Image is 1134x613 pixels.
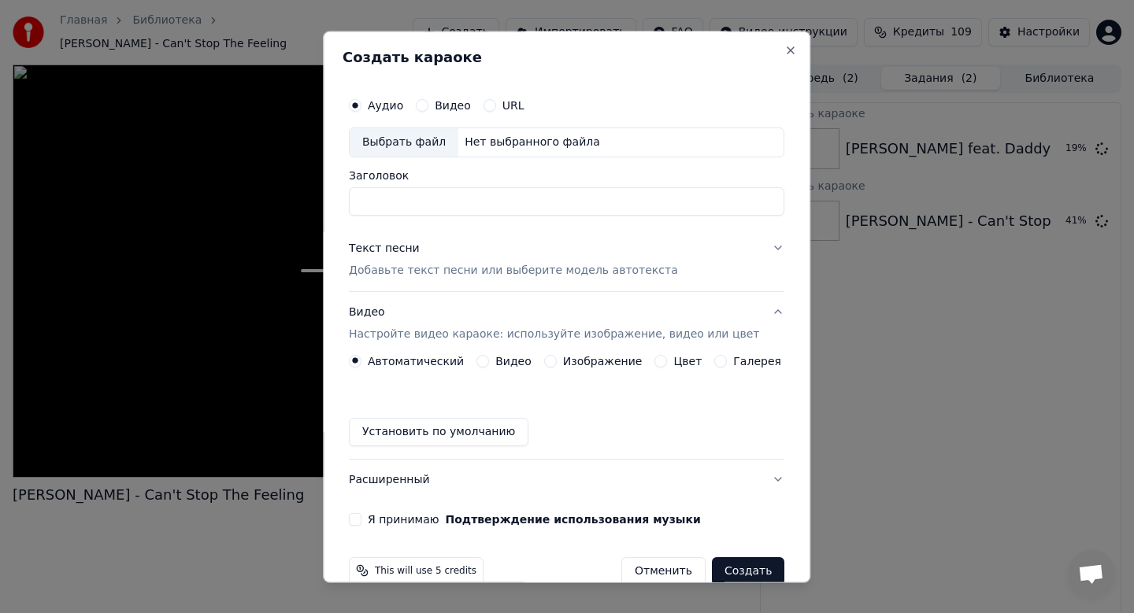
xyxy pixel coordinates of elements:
button: Установить по умолчанию [349,418,528,446]
button: Отменить [621,557,706,585]
span: This will use 5 credits [375,565,476,578]
label: Цвет [674,356,702,367]
button: Я принимаю [446,514,701,525]
label: Галерея [734,356,782,367]
div: Текст песни [349,241,420,257]
p: Добавьте текст песни или выберите модель автотекста [349,263,678,279]
label: Заголовок [349,170,784,181]
label: Изображение [563,356,643,367]
p: Настройте видео караоке: используйте изображение, видео или цвет [349,327,759,342]
label: Я принимаю [368,514,701,525]
label: Автоматический [368,356,464,367]
button: Текст песниДобавьте текст песни или выберите модель автотекста [349,228,784,291]
button: ВидеоНастройте видео караоке: используйте изображение, видео или цвет [349,292,784,355]
h2: Создать караоке [343,50,791,65]
div: Выбрать файл [350,128,458,157]
button: Создать [712,557,784,585]
div: ВидеоНастройте видео караоке: используйте изображение, видео или цвет [349,355,784,459]
div: Видео [349,305,759,342]
div: Нет выбранного файла [458,135,606,150]
label: URL [502,100,524,111]
label: Видео [495,356,532,367]
label: Видео [435,100,471,111]
label: Аудио [368,100,403,111]
button: Расширенный [349,460,784,500]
